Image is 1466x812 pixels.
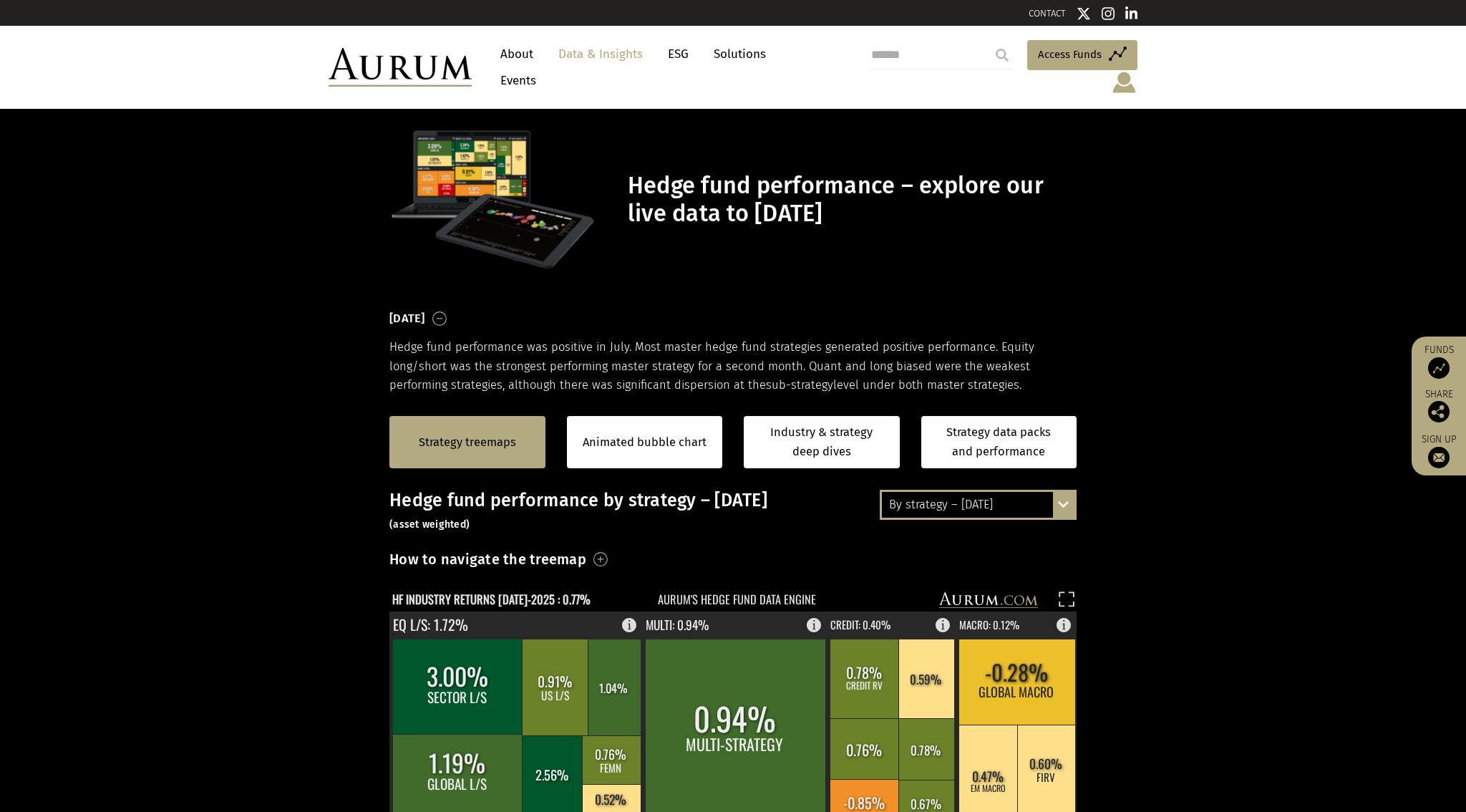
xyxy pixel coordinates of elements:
div: Share [1419,390,1459,422]
a: Data & Insights [551,41,650,67]
img: Linkedin icon [1125,6,1138,21]
img: Sign up to our newsletter [1428,447,1450,468]
a: CONTACT [1029,8,1066,19]
a: Funds [1419,344,1459,379]
a: Industry & strategy deep dives [744,416,900,468]
span: sub-strategy [766,378,833,392]
div: By strategy – [DATE] [882,492,1074,518]
a: Animated bubble chart [583,433,707,452]
img: Instagram icon [1102,6,1115,21]
img: Twitter icon [1077,6,1091,21]
a: Solutions [707,41,773,67]
h3: How to navigate the treemap [389,547,586,571]
small: (asset weighted) [389,518,470,531]
span: Access Funds [1038,46,1102,63]
p: Hedge fund performance was positive in July. Most master hedge fund strategies generated positive... [389,338,1077,395]
a: ESG [661,41,696,67]
input: Submit [988,41,1016,69]
img: Share this post [1428,401,1450,422]
h3: Hedge fund performance by strategy – [DATE] [389,490,1077,533]
h3: [DATE] [389,308,425,329]
img: Aurum [329,48,472,87]
a: Events [493,67,536,94]
a: About [493,41,540,67]
a: Strategy treemaps [419,433,516,452]
img: Access Funds [1428,357,1450,379]
a: Strategy data packs and performance [921,416,1077,468]
a: Access Funds [1027,40,1137,70]
a: Sign up [1419,433,1459,468]
img: account-icon.svg [1111,70,1137,95]
h1: Hedge fund performance – explore our live data to [DATE] [628,172,1073,228]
